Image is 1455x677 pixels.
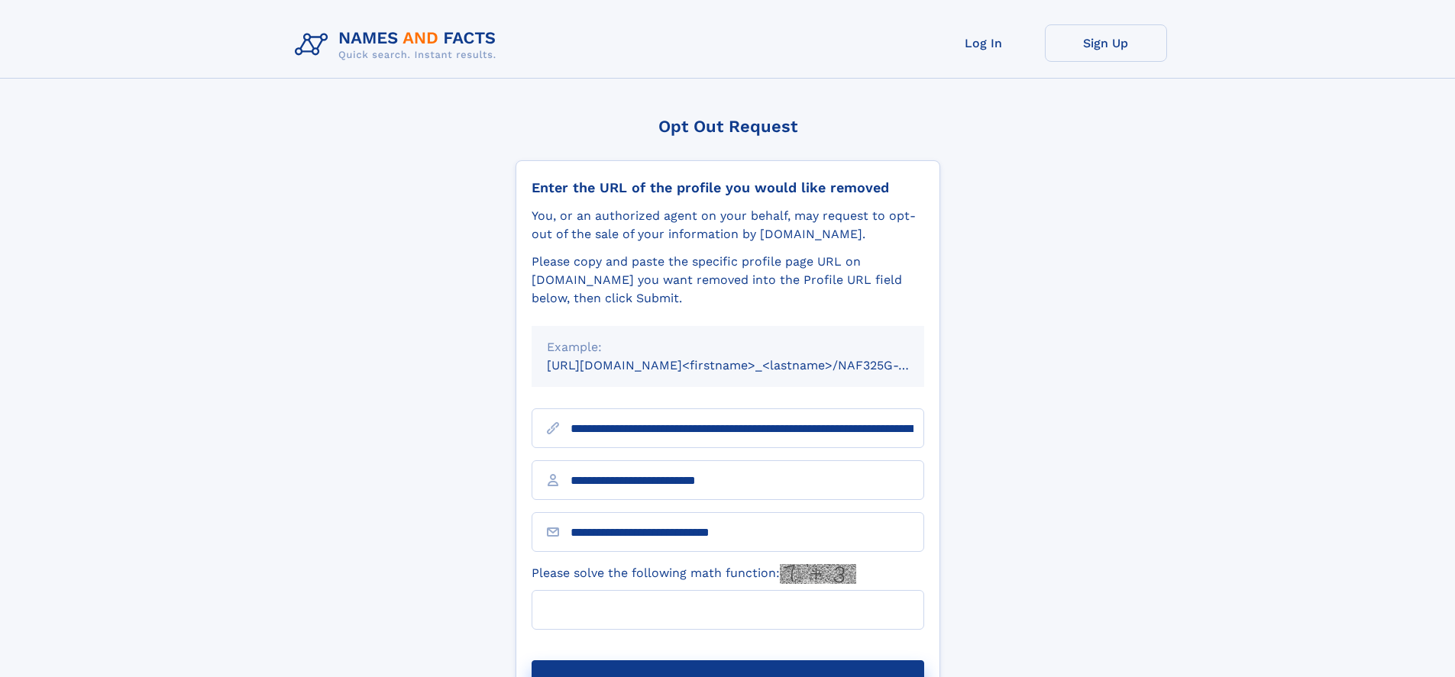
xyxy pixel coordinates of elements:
div: Please copy and paste the specific profile page URL on [DOMAIN_NAME] you want removed into the Pr... [532,253,924,308]
a: Sign Up [1045,24,1167,62]
div: You, or an authorized agent on your behalf, may request to opt-out of the sale of your informatio... [532,207,924,243]
div: Enter the URL of the profile you would like removed [532,179,924,196]
img: Logo Names and Facts [289,24,509,66]
div: Opt Out Request [516,117,940,136]
small: [URL][DOMAIN_NAME]<firstname>_<lastname>/NAF325G-xxxxxxxx [547,358,953,372]
div: Example: [547,338,909,356]
a: Log In [923,24,1045,62]
label: Please solve the following math function: [532,564,856,584]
